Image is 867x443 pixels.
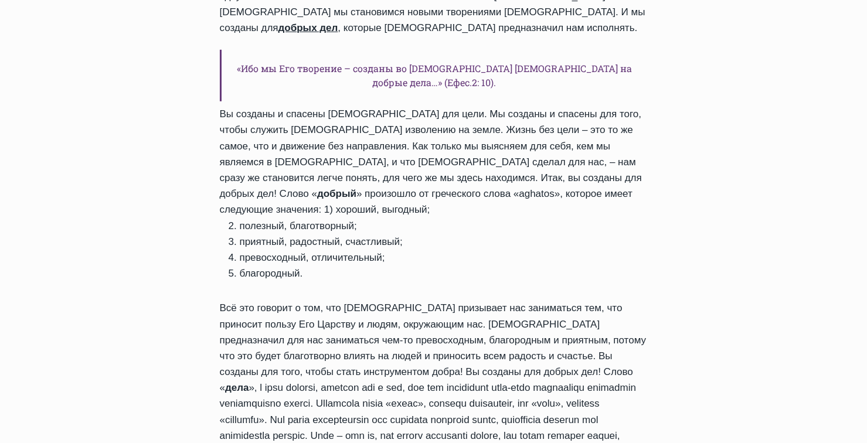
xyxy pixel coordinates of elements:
[240,218,648,234] li: полезный, благотворный;
[240,250,648,265] li: превосходный, отличительный;
[317,188,356,199] strong: добрый
[240,265,648,281] li: благородный.
[220,50,648,101] h6: «Ибо мы Его творение – созданы во [DEMOGRAPHIC_DATA] [DEMOGRAPHIC_DATA] на добрые дела…» (Ефес.2:...
[278,22,338,33] span: добрых дел
[240,234,648,250] li: приятный, радостный, счастливый;
[225,382,249,393] strong: дела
